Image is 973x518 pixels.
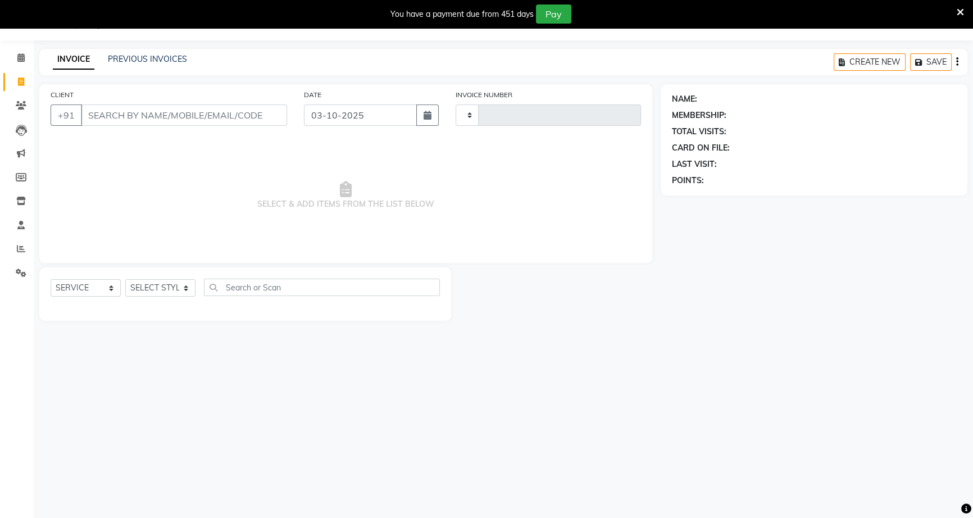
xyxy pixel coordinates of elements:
[108,54,187,64] a: PREVIOUS INVOICES
[834,53,906,71] button: CREATE NEW
[672,158,717,170] div: LAST VISIT:
[672,175,704,187] div: POINTS:
[390,8,534,20] div: You have a payment due from 451 days
[672,126,726,138] div: TOTAL VISITS:
[304,90,321,100] label: DATE
[204,279,440,296] input: Search or Scan
[536,4,571,24] button: Pay
[910,53,952,71] button: SAVE
[672,93,697,105] div: NAME:
[672,142,730,154] div: CARD ON FILE:
[672,110,726,121] div: MEMBERSHIP:
[81,104,287,126] input: SEARCH BY NAME/MOBILE/EMAIL/CODE
[51,90,74,100] label: CLIENT
[51,139,641,252] span: SELECT & ADD ITEMS FROM THE LIST BELOW
[51,104,82,126] button: +91
[53,49,94,70] a: INVOICE
[456,90,512,100] label: INVOICE NUMBER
